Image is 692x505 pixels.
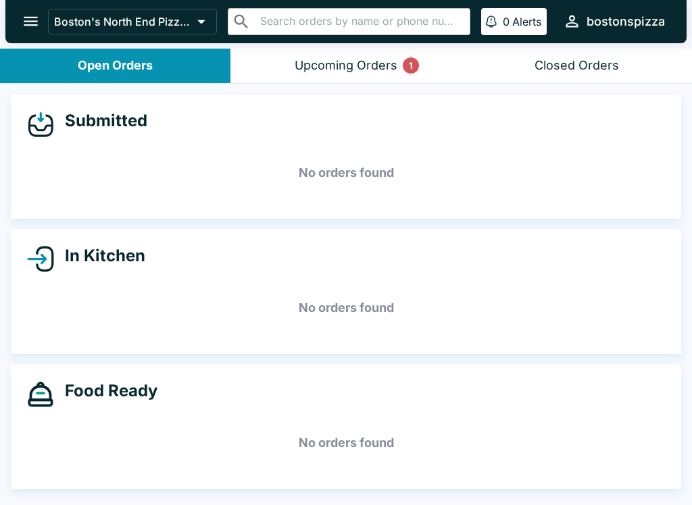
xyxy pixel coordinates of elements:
[256,12,464,31] input: Search orders by name or phone number
[78,58,153,74] div: Open Orders
[503,15,510,28] p: 0
[409,59,413,72] p: 1
[27,284,665,332] h5: No orders found
[27,149,665,197] h5: No orders found
[535,58,619,74] div: Closed Orders
[295,58,397,74] div: Upcoming Orders
[14,4,48,38] button: open drawer
[48,9,217,34] button: Boston's North End Pizza Bakery
[558,7,670,36] button: bostonspizza
[27,419,665,467] h5: No orders found
[512,15,541,28] p: Alerts
[54,381,157,401] h4: Food Ready
[54,111,147,131] h4: Submitted
[54,15,192,28] p: Boston's North End Pizza Bakery
[587,14,665,30] div: bostonspizza
[54,246,145,266] h4: In Kitchen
